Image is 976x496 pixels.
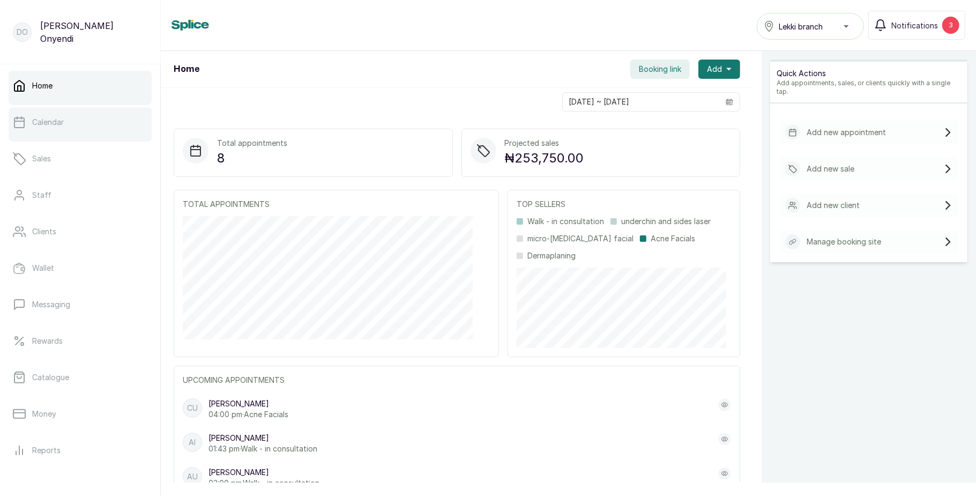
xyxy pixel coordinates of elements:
p: [PERSON_NAME] Onyendi [40,19,147,45]
a: Sales [9,144,152,174]
p: Home [32,80,53,91]
p: TOTAL APPOINTMENTS [183,199,490,210]
button: Add [698,60,740,79]
a: Reports [9,435,152,465]
span: Notifications [891,20,938,31]
p: AI [189,437,196,448]
p: underchin and sides laser [621,216,711,227]
p: AU [187,471,198,482]
p: 04:00 pm · Acne Facials [208,409,288,420]
svg: calendar [726,98,733,106]
p: Clients [32,226,56,237]
p: Reports [32,445,61,456]
p: [PERSON_NAME] [208,433,317,443]
p: [PERSON_NAME] [208,398,288,409]
p: Walk - in consultation [527,216,604,227]
p: ₦253,750.00 [505,149,584,168]
p: 8 [217,149,287,168]
p: Add new client [807,200,860,211]
button: Booking link [630,60,690,79]
p: Projected sales [505,138,584,149]
a: Catalogue [9,362,152,393]
p: Add new appointment [807,127,886,138]
p: Add new sale [807,164,854,174]
button: Lekki branch [757,13,864,40]
p: Catalogue [32,372,69,383]
span: Booking link [639,64,681,75]
p: TOP SELLERS [517,199,731,210]
p: Money [32,409,56,419]
p: Total appointments [217,138,287,149]
p: UPCOMING APPOINTMENTS [183,375,731,386]
p: 01:43 pm · Walk - in consultation [208,443,317,454]
p: Sales [32,153,51,164]
p: Staff [32,190,51,201]
a: Staff [9,180,152,210]
p: Dermaplaning [527,250,576,261]
p: Quick Actions [777,68,961,79]
p: DO [17,27,28,38]
p: 03:00 pm · Walk - in consultation [208,478,319,488]
p: Messaging [32,299,70,310]
p: CU [187,403,198,413]
a: Money [9,399,152,429]
p: Acne Facials [651,233,695,244]
a: Calendar [9,107,152,137]
a: Clients [9,217,152,247]
p: Rewards [32,336,63,346]
a: Messaging [9,290,152,320]
a: Home [9,71,152,101]
button: Notifications3 [868,11,965,40]
p: Calendar [32,117,64,128]
span: Add [707,64,722,75]
p: micro-[MEDICAL_DATA] facial [527,233,634,244]
p: [PERSON_NAME] [208,467,319,478]
p: Add appointments, sales, or clients quickly with a single tap. [777,79,961,96]
span: Lekki branch [779,21,823,32]
a: Wallet [9,253,152,283]
input: Select date [563,93,719,111]
p: Manage booking site [807,236,881,247]
a: Rewards [9,326,152,356]
p: Wallet [32,263,54,273]
div: 3 [942,17,959,34]
h1: Home [174,63,199,76]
